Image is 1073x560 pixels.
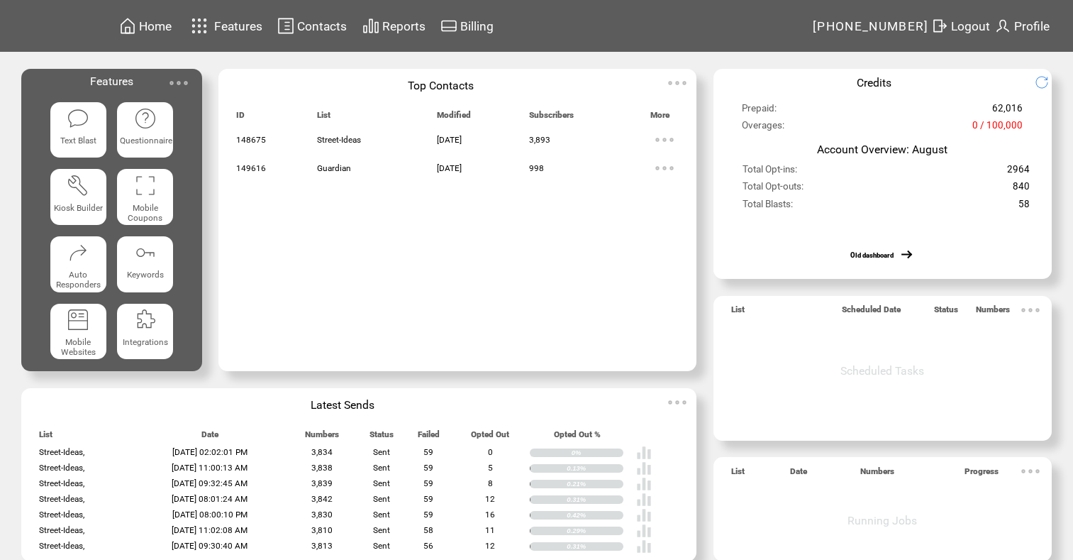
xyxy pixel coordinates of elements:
span: 3,893 [529,135,550,145]
a: Reports [360,15,428,37]
span: [DATE] [437,163,462,173]
span: Profile [1014,19,1050,33]
span: 3,839 [311,478,333,488]
span: ID [236,110,245,126]
span: 3,810 [311,525,333,535]
img: chart.svg [362,17,379,35]
span: Text Blast [60,136,96,146]
span: 56 [423,541,433,551]
span: Street-Ideas [317,135,361,145]
span: 3,838 [311,463,333,473]
img: poll%20-%20white.svg [636,476,652,492]
div: 0.29% [567,527,623,535]
img: ellypsis.svg [663,388,691,417]
span: 149616 [236,163,266,173]
span: 59 [423,447,433,457]
span: 5 [488,463,493,473]
img: refresh.png [1035,75,1060,89]
img: integrations.svg [134,308,157,331]
span: 2964 [1007,164,1030,181]
div: 0.31% [567,495,623,504]
a: Mobile Coupons [117,169,173,225]
span: Features [90,75,133,88]
div: 0.42% [567,511,623,520]
span: Numbers [305,429,339,446]
span: Keywords [127,270,164,280]
span: Sent [373,541,390,551]
span: Street-Ideas, [39,510,84,520]
span: 59 [423,463,433,473]
span: 148675 [236,135,266,145]
span: 59 [423,478,433,488]
img: poll%20-%20white.svg [636,461,652,476]
a: Auto Responders [50,236,106,292]
img: mobile-websites.svg [67,308,89,331]
span: Total Blasts: [743,199,793,216]
span: Sent [373,525,390,535]
span: List [731,466,745,483]
span: [DATE] 11:00:13 AM [172,463,248,473]
div: 0.31% [567,542,623,551]
span: Modified [437,110,471,126]
span: 840 [1013,181,1030,198]
span: 0 [488,447,493,457]
a: Billing [438,15,496,37]
span: 0 / 100,000 [972,120,1023,137]
a: Old dashboard [850,251,894,259]
img: tool%201.svg [67,174,89,197]
span: Street-Ideas, [39,494,84,504]
span: Logout [951,19,990,33]
span: Opted Out [471,429,509,446]
span: Contacts [297,19,347,33]
span: Progress [964,466,999,483]
span: 998 [529,163,544,173]
span: Running Jobs [847,514,917,527]
span: Sent [373,494,390,504]
img: ellypsis.svg [1016,296,1045,324]
span: Integrations [123,337,168,347]
span: Top Contacts [408,79,474,92]
a: Features [185,12,265,40]
span: 62,016 [992,103,1023,120]
img: coupons.svg [134,174,157,197]
a: Questionnaire [117,102,173,158]
span: 59 [423,510,433,520]
span: Status [934,304,958,321]
img: profile.svg [994,17,1011,35]
span: Auto Responders [56,270,101,290]
img: poll%20-%20white.svg [636,507,652,523]
span: Prepaid: [742,103,777,120]
img: ellypsis.svg [663,69,691,97]
span: Latest Sends [311,398,374,412]
span: Sent [373,478,390,488]
img: contacts.svg [277,17,294,35]
span: 12 [485,541,495,551]
span: 58 [423,525,433,535]
span: 3,842 [311,494,333,504]
span: Date [790,466,807,483]
span: Street-Ideas, [39,447,84,457]
span: [DATE] 11:02:08 AM [172,525,248,535]
img: ellypsis.svg [650,126,679,154]
span: Overages: [742,120,784,137]
a: Kiosk Builder [50,169,106,225]
span: Street-Ideas, [39,525,84,535]
img: poll%20-%20white.svg [636,492,652,507]
span: 59 [423,494,433,504]
span: Total Opt-outs: [743,181,804,198]
div: 0.13% [567,464,623,473]
span: [DATE] [437,135,462,145]
span: Mobile Coupons [128,203,162,223]
span: List [731,304,745,321]
span: Credits [857,76,891,89]
img: keywords.svg [134,241,157,264]
a: Integrations [117,304,173,360]
span: Billing [460,19,494,33]
span: Street-Ideas, [39,478,84,488]
span: 3,813 [311,541,333,551]
img: auto-responders.svg [67,241,89,264]
img: ellypsis.svg [165,69,193,97]
div: 0% [572,449,623,457]
span: [DATE] 09:30:40 AM [172,541,248,551]
span: 16 [485,510,495,520]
